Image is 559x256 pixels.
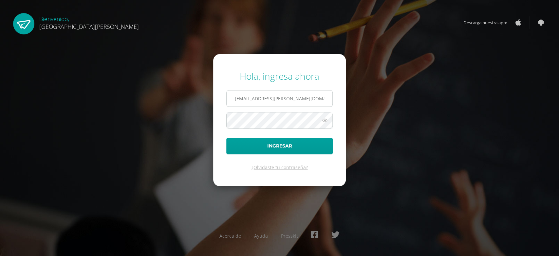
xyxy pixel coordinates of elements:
[227,90,332,107] input: Correo electrónico o usuario
[281,233,298,239] a: Presskit
[254,233,268,239] a: Ayuda
[39,23,139,30] span: [GEOGRAPHIC_DATA][PERSON_NAME]
[226,70,333,82] div: Hola, ingresa ahora
[252,164,308,170] a: ¿Olvidaste tu contraseña?
[463,16,513,29] span: Descarga nuestra app:
[226,138,333,154] button: Ingresar
[219,233,241,239] a: Acerca de
[39,13,139,30] div: Bienvenido,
